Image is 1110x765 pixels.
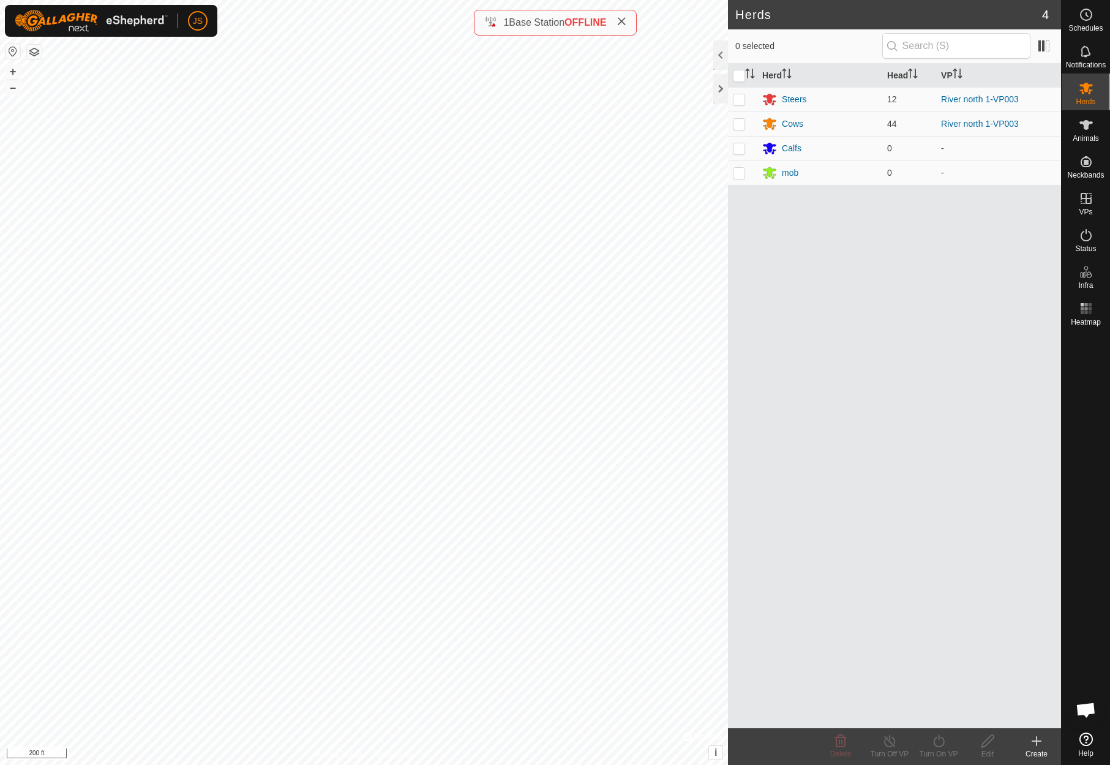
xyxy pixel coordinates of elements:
span: Herds [1076,98,1095,105]
div: Turn On VP [914,748,963,759]
span: Heatmap [1071,318,1101,326]
img: Gallagher Logo [15,10,168,32]
span: 44 [887,119,897,129]
span: Neckbands [1067,171,1104,179]
input: Search (S) [882,33,1030,59]
th: Head [882,64,936,88]
div: Create [1012,748,1061,759]
a: Contact Us [376,749,412,760]
button: – [6,80,20,95]
span: Base Station [509,17,564,28]
span: OFFLINE [564,17,606,28]
a: River north 1-VP003 [941,94,1019,104]
button: Map Layers [27,45,42,59]
th: VP [936,64,1061,88]
span: VPs [1079,208,1092,216]
a: Privacy Policy [316,749,362,760]
span: Help [1078,750,1093,757]
button: Reset Map [6,44,20,59]
button: i [709,746,722,759]
span: Schedules [1068,24,1103,32]
span: 0 [887,168,892,178]
p-sorticon: Activate to sort [745,70,755,80]
p-sorticon: Activate to sort [953,70,962,80]
div: Turn Off VP [865,748,914,759]
span: 0 [887,143,892,153]
span: Status [1075,245,1096,252]
div: Steers [782,93,806,106]
p-sorticon: Activate to sort [908,70,918,80]
span: Animals [1073,135,1099,142]
span: 4 [1042,6,1049,24]
td: - [936,160,1061,185]
span: Notifications [1066,61,1106,69]
span: i [714,747,717,758]
div: Edit [963,748,1012,759]
span: 1 [503,17,509,28]
td: - [936,136,1061,160]
span: Delete [830,750,852,758]
a: Open chat [1068,692,1104,728]
a: Help [1062,728,1110,762]
span: 0 selected [735,40,882,53]
span: Infra [1078,282,1093,289]
th: Herd [757,64,882,88]
div: Cows [782,118,803,130]
p-sorticon: Activate to sort [782,70,792,80]
span: JS [193,15,203,28]
div: Calfs [782,142,801,155]
span: 12 [887,94,897,104]
button: + [6,64,20,79]
a: River north 1-VP003 [941,119,1019,129]
h2: Herds [735,7,1042,22]
div: mob [782,167,798,179]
